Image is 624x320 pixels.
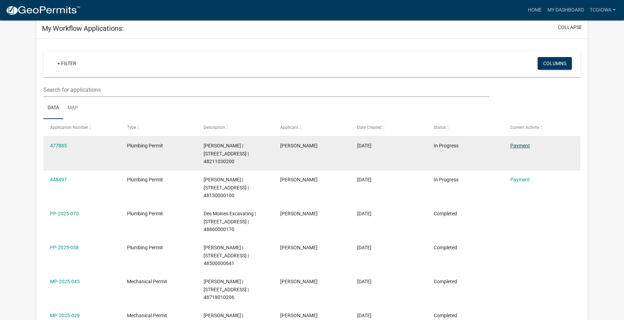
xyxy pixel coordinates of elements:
span: Plumbing Permit [127,177,163,182]
span: 05/02/2025 [357,279,371,284]
datatable-header-cell: Date Created [350,119,427,136]
span: 06/05/2025 [357,211,371,216]
span: Mechanical Permit [127,279,167,284]
span: Status [434,125,446,130]
span: Date Created [357,125,382,130]
a: MP-2025-045 [50,279,80,284]
span: Application Number [50,125,88,130]
datatable-header-cell: Description [197,119,274,136]
a: + Filter [52,57,82,70]
a: Payment [510,177,530,182]
span: Type [127,125,136,130]
datatable-header-cell: Application Number [43,119,120,136]
span: Robin Horsch [280,313,318,318]
span: Tim Bendt | 1301 N 6TH ST # 6 | 48718010206 [204,279,249,300]
span: In Progress [434,177,459,182]
span: Robin Horsch [280,143,318,148]
button: Columns [538,57,572,70]
a: Map [63,97,82,119]
span: Plumbing Permit [127,143,163,148]
span: Completed [434,313,457,318]
a: 448497 [50,177,67,182]
span: Tim Bendt | 501 N 12TH ST | 48211030200 [204,143,249,165]
h5: My Workflow Applications: [42,24,124,33]
span: Matthew Lick | 208 W HILLCREST DR | 48130000100 [204,177,249,199]
datatable-header-cell: Status [427,119,504,136]
button: collapse [558,24,582,31]
span: Valerie Curry | 1609 W 4TH AVE | 48500000641 [204,245,249,266]
a: PP-2025-058 [50,245,79,250]
a: My Dashboard [545,4,587,17]
span: 09/12/2025 [357,143,371,148]
span: In Progress [434,143,459,148]
datatable-header-cell: Applicant [274,119,350,136]
a: MP-2025-029 [50,313,80,318]
span: Current Activity [510,125,539,130]
a: Payment [510,143,530,148]
a: Home [525,4,545,17]
span: Completed [434,279,457,284]
span: 05/09/2025 [357,245,371,250]
a: PP-2025-070 [50,211,79,216]
datatable-header-cell: Type [120,119,197,136]
input: Search for applications [43,83,489,97]
span: Robin Horsch [280,177,318,182]
a: TcgIowa [587,4,618,17]
span: Applicant [280,125,298,130]
span: Completed [434,245,457,250]
span: Robin Horsch [280,279,318,284]
span: Plumbing Permit [127,245,163,250]
span: 03/20/2025 [357,313,371,318]
span: Completed [434,211,457,216]
datatable-header-cell: Current Activity [504,119,580,136]
span: Plumbing Permit [127,211,163,216]
span: 07/11/2025 [357,177,371,182]
a: Data [43,97,63,119]
span: Des Moines Excavating | 701 E 2ND AVE | 48860000170 [204,211,256,232]
span: Robin Horsch [280,211,318,216]
span: Mechanical Permit [127,313,167,318]
span: Robin Horsch [280,245,318,250]
span: Description [204,125,225,130]
a: 477885 [50,143,67,148]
